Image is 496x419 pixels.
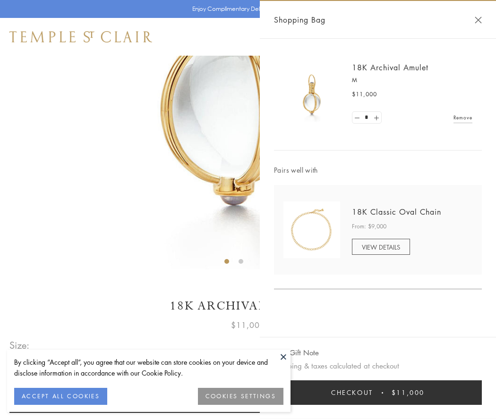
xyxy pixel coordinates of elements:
[362,243,400,251] span: VIEW DETAILS
[371,112,381,124] a: Set quantity to 2
[331,387,373,398] span: Checkout
[231,319,265,331] span: $11,000
[283,66,340,123] img: 18K Archival Amulet
[14,388,107,405] button: ACCEPT ALL COOKIES
[283,201,340,258] img: N88865-OV18
[274,380,482,405] button: Checkout $11,000
[352,207,441,217] a: 18K Classic Oval Chain
[352,112,362,124] a: Set quantity to 0
[392,387,425,398] span: $11,000
[14,357,283,378] div: By clicking “Accept all”, you agree that our website can store cookies on your device and disclos...
[274,14,325,26] span: Shopping Bag
[9,298,487,314] h1: 18K Archival Amulet
[274,165,482,176] span: Pairs well with
[352,62,428,73] a: 18K Archival Amulet
[453,112,472,123] a: Remove
[198,388,283,405] button: COOKIES SETTINGS
[192,4,299,14] p: Enjoy Complimentary Delivery & Returns
[352,90,377,99] span: $11,000
[475,17,482,24] button: Close Shopping Bag
[352,75,472,85] p: M
[352,222,386,231] span: From: $9,000
[9,337,30,353] span: Size:
[274,347,319,359] button: Add Gift Note
[9,31,152,42] img: Temple St. Clair
[274,360,482,372] p: Shipping & taxes calculated at checkout
[352,239,410,255] a: VIEW DETAILS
